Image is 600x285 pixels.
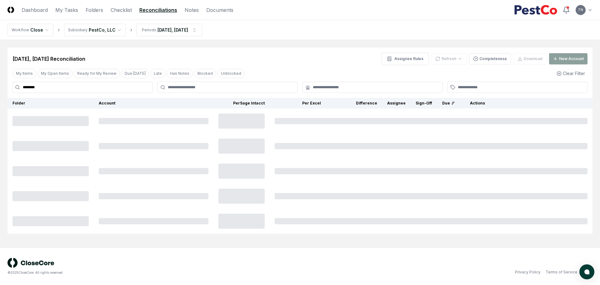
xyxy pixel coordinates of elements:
[55,6,78,14] a: My Tasks
[579,264,594,279] button: atlas-launcher
[99,100,208,106] div: Account
[185,6,199,14] a: Notes
[575,4,586,16] button: TN
[469,53,511,64] button: Completeness
[7,24,202,36] nav: breadcrumb
[121,69,149,78] button: Due Today
[578,8,583,12] span: TN
[111,6,132,14] a: Checklist
[86,6,103,14] a: Folders
[382,53,429,65] button: Assignee Rules
[515,269,541,275] a: Privacy Policy
[37,69,72,78] button: My Open Items
[7,270,300,275] div: © 2025 CloseCore. All rights reserved.
[167,69,193,78] button: Has Notes
[137,24,202,36] button: Periods[DATE], [DATE]
[442,100,455,106] div: Due
[546,269,577,275] a: Terms of Service
[514,5,557,15] img: PestCo logo
[217,69,245,78] button: Unblocked
[139,6,177,14] a: Reconciliations
[7,98,94,109] th: Folder
[465,100,587,106] div: Actions
[7,258,54,268] img: logo
[150,69,165,78] button: Late
[194,69,216,78] button: Blocked
[554,68,587,79] button: Clear Filter
[12,69,36,78] button: My Items
[270,98,326,109] th: Per Excel
[326,98,382,109] th: Difference
[157,27,188,33] div: [DATE], [DATE]
[142,27,156,33] div: Periods
[411,98,437,109] th: Sign-Off
[213,98,270,109] th: Per Sage Intacct
[68,27,87,33] div: Subsidiary
[74,69,120,78] button: Ready for My Review
[22,6,48,14] a: Dashboard
[206,6,233,14] a: Documents
[382,98,411,109] th: Assignee
[7,7,14,13] img: Logo
[12,27,29,33] div: Workflow
[12,55,85,63] div: [DATE], [DATE] Reconciliation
